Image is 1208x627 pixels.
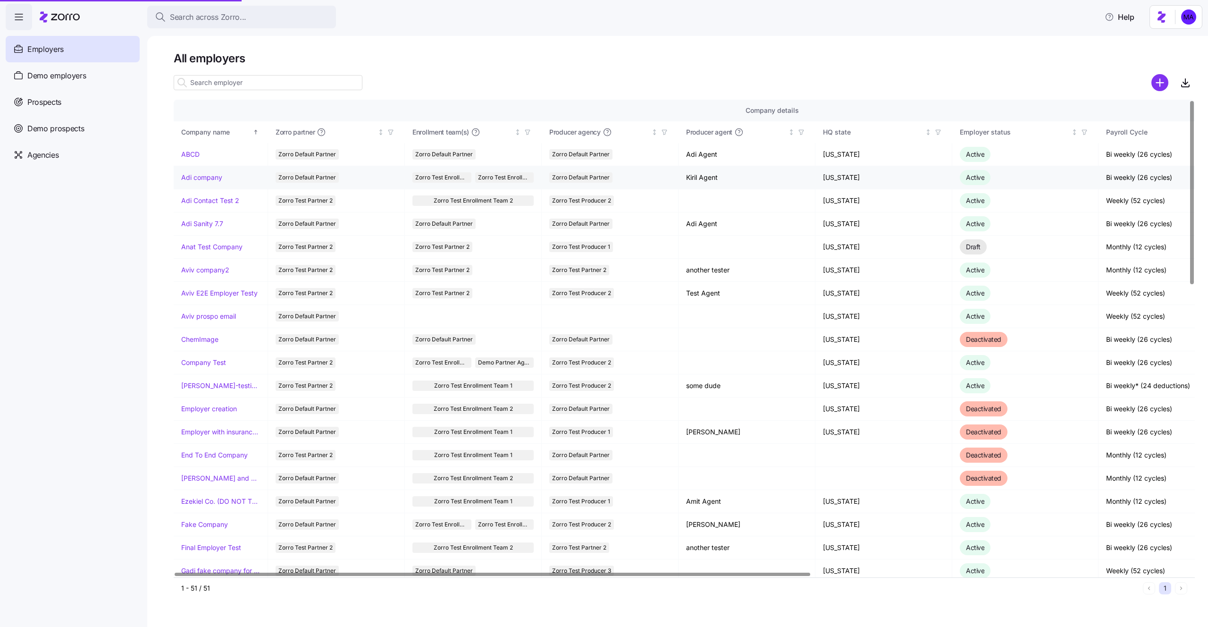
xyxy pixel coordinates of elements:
[651,129,658,136] div: Not sorted
[966,474,1001,482] span: Deactivated
[514,129,521,136] div: Not sorted
[815,259,952,282] td: [US_STATE]
[552,496,610,507] span: Zorro Test Producer 1
[434,473,513,483] span: Zorro Test Enrollment Team 2
[966,381,984,390] span: Active
[181,288,258,298] a: Aviv E2E Employer Testy
[181,242,243,252] a: Anat Test Company
[278,404,336,414] span: Zorro Default Partner
[815,421,952,444] td: [US_STATE]
[1143,582,1155,594] button: Previous page
[174,51,1195,66] h1: All employers
[823,127,923,137] div: HQ state
[679,212,815,236] td: Adi Agent
[552,149,610,160] span: Zorro Default Partner
[815,236,952,259] td: [US_STATE]
[815,398,952,421] td: [US_STATE]
[552,288,611,298] span: Zorro Test Producer 2
[815,490,952,513] td: [US_STATE]
[679,143,815,166] td: Adi Agent
[815,212,952,236] td: [US_STATE]
[6,142,140,168] a: Agencies
[181,358,226,367] a: Company Test
[549,127,601,137] span: Producer agency
[966,405,1001,413] span: Deactivated
[278,450,333,460] span: Zorro Test Partner 2
[815,374,952,398] td: [US_STATE]
[679,421,815,444] td: [PERSON_NAME]
[181,150,200,159] a: ABCD
[412,127,469,137] span: Enrollment team(s)
[966,497,984,505] span: Active
[815,536,952,559] td: [US_STATE]
[966,312,984,320] span: Active
[434,195,513,206] span: Zorro Test Enrollment Team 2
[966,358,984,366] span: Active
[478,357,531,368] span: Demo Partner Agency
[278,195,333,206] span: Zorro Test Partner 2
[552,195,611,206] span: Zorro Test Producer 2
[966,520,984,528] span: Active
[552,357,611,368] span: Zorro Test Producer 2
[377,129,384,136] div: Not sorted
[478,172,531,183] span: Zorro Test Enrollment Team 1
[174,121,268,143] th: Company nameSorted ascending
[434,450,512,460] span: Zorro Test Enrollment Team 1
[552,427,610,437] span: Zorro Test Producer 1
[679,513,815,536] td: [PERSON_NAME]
[679,282,815,305] td: Test Agent
[966,196,984,204] span: Active
[434,496,512,507] span: Zorro Test Enrollment Team 1
[679,536,815,559] td: another tester
[27,149,59,161] span: Agencies
[278,427,336,437] span: Zorro Default Partner
[278,381,333,391] span: Zorro Test Partner 2
[960,127,1069,137] div: Employer status
[966,220,984,228] span: Active
[966,266,984,274] span: Active
[815,513,952,536] td: [US_STATE]
[966,335,1001,343] span: Deactivated
[1097,8,1142,26] button: Help
[434,381,512,391] span: Zorro Test Enrollment Team 1
[181,404,237,414] a: Employer creation
[552,381,611,391] span: Zorro Test Producer 2
[170,11,246,23] span: Search across Zorro...
[181,312,236,321] a: Aviv prospo email
[1071,129,1078,136] div: Not sorted
[415,242,470,252] span: Zorro Test Partner 2
[434,427,512,437] span: Zorro Test Enrollment Team 1
[181,474,260,483] a: [PERSON_NAME] and ChemImage
[27,70,86,82] span: Demo employers
[181,520,228,529] a: Fake Company
[679,121,815,143] th: Producer agentNot sorted
[181,543,241,552] a: Final Employer Test
[552,242,610,252] span: Zorro Test Producer 1
[478,519,531,530] span: Zorro Test Enrollment Team 1
[815,351,952,374] td: [US_STATE]
[815,282,952,305] td: [US_STATE]
[278,542,333,553] span: Zorro Test Partner 2
[1159,582,1171,594] button: 1
[181,335,218,344] a: ChemImage
[679,259,815,282] td: another tester
[181,219,223,229] a: Adi Sanity 7.7
[966,567,984,575] span: Active
[966,150,984,158] span: Active
[181,497,260,506] a: Ezekiel Co. (DO NOT TOUCH)
[278,242,333,252] span: Zorro Test Partner 2
[278,566,336,576] span: Zorro Default Partner
[278,496,336,507] span: Zorro Default Partner
[278,288,333,298] span: Zorro Test Partner 2
[679,166,815,189] td: Kiril Agent
[405,121,542,143] th: Enrollment team(s)Not sorted
[552,172,610,183] span: Zorro Default Partner
[278,519,336,530] span: Zorro Default Partner
[415,149,473,160] span: Zorro Default Partner
[415,334,473,345] span: Zorro Default Partner
[966,543,984,551] span: Active
[181,265,229,275] a: Aviv company2
[434,404,513,414] span: Zorro Test Enrollment Team 2
[679,490,815,513] td: Amit Agent
[815,189,952,212] td: [US_STATE]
